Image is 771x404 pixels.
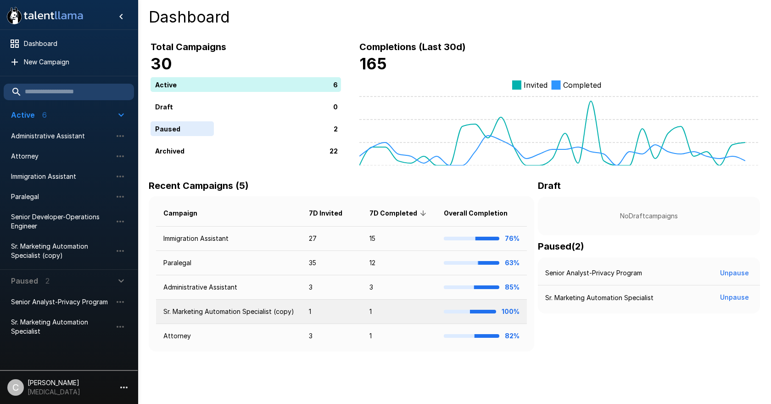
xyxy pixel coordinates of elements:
[149,180,249,191] b: Recent Campaigns (5)
[163,208,209,219] span: Campaign
[302,300,362,324] td: 1
[330,146,338,155] p: 22
[156,275,302,300] td: Administrative Assistant
[302,324,362,348] td: 3
[302,227,362,251] td: 27
[716,265,753,282] button: Unpause
[156,227,302,251] td: Immigration Assistant
[362,300,436,324] td: 1
[151,54,172,73] b: 30
[149,7,760,27] h4: Dashboard
[545,293,654,302] p: Sr. Marketing Automation Specialist
[505,234,520,242] b: 76%
[333,102,338,111] p: 0
[362,324,436,348] td: 1
[545,268,642,278] p: Senior Analyst-Privacy Program
[538,241,584,252] b: Paused ( 2 )
[302,251,362,275] td: 35
[156,251,302,275] td: Paralegal
[502,307,520,315] b: 100%
[309,208,354,219] span: 7D Invited
[302,275,362,300] td: 3
[369,208,429,219] span: 7D Completed
[156,300,302,324] td: Sr. Marketing Automation Specialist (copy)
[538,180,561,191] b: Draft
[553,211,745,221] p: No Draft campaigns
[334,124,338,133] p: 2
[362,275,436,300] td: 3
[333,80,338,89] p: 6
[359,41,466,52] b: Completions (Last 30d)
[444,208,520,219] span: Overall Completion
[505,259,520,267] b: 63%
[505,332,520,340] b: 82%
[505,283,520,291] b: 85%
[156,324,302,348] td: Attorney
[362,251,436,275] td: 12
[359,54,387,73] b: 165
[716,289,753,306] button: Unpause
[151,41,226,52] b: Total Campaigns
[362,227,436,251] td: 15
